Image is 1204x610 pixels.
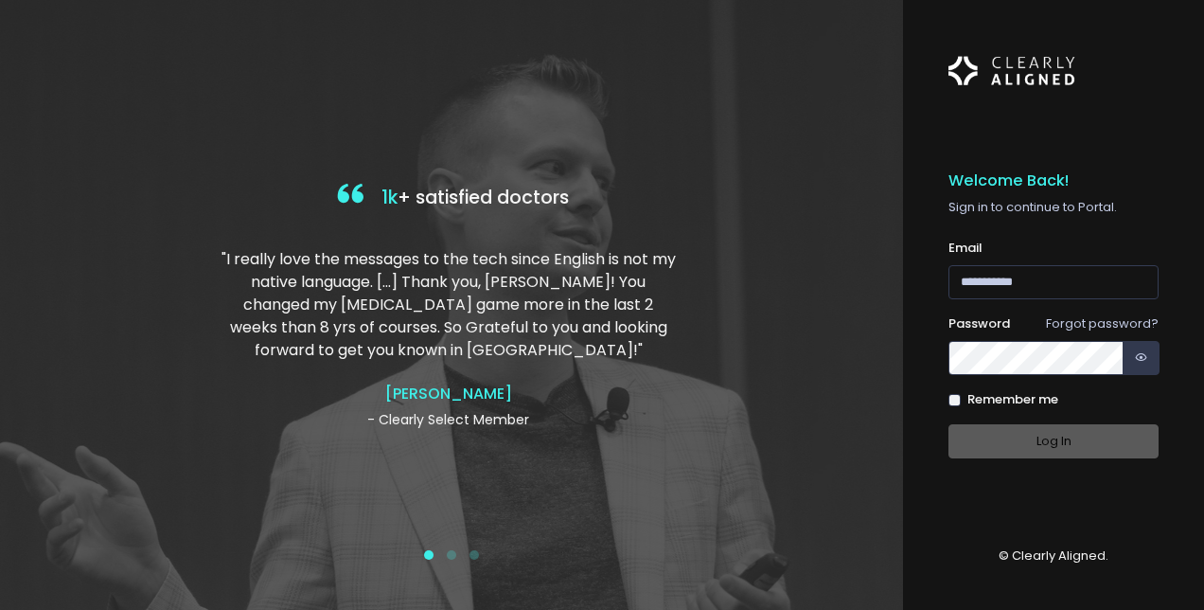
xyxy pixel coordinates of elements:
p: - Clearly Select Member [220,410,678,430]
p: © Clearly Aligned. [948,547,1159,565]
img: Logo Horizontal [948,45,1075,97]
label: Password [948,314,1010,333]
h4: [PERSON_NAME] [220,385,678,403]
h5: Welcome Back! [948,171,1159,190]
p: "I really love the messages to the tech since English is not my native language. […] Thank you, [... [220,248,678,362]
label: Remember me [967,390,1058,409]
label: Email [948,239,983,258]
p: Sign in to continue to Portal. [948,198,1159,217]
a: Forgot password? [1046,314,1159,332]
span: 1k [381,185,398,210]
h4: + satisfied doctors [220,179,684,218]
